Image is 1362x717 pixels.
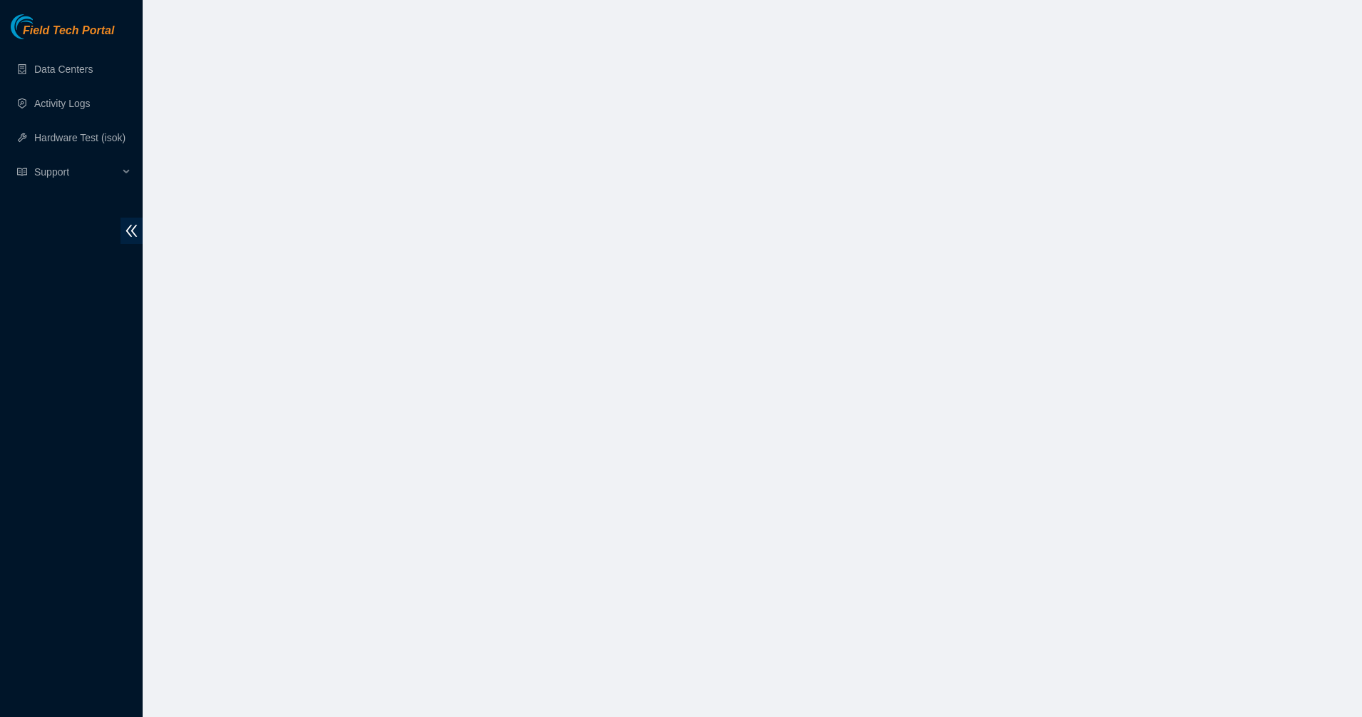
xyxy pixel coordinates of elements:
[34,158,118,186] span: Support
[23,24,114,38] span: Field Tech Portal
[11,26,114,44] a: Akamai TechnologiesField Tech Portal
[34,132,126,143] a: Hardware Test (isok)
[121,218,143,244] span: double-left
[11,14,72,39] img: Akamai Technologies
[17,167,27,177] span: read
[34,98,91,109] a: Activity Logs
[34,63,93,75] a: Data Centers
